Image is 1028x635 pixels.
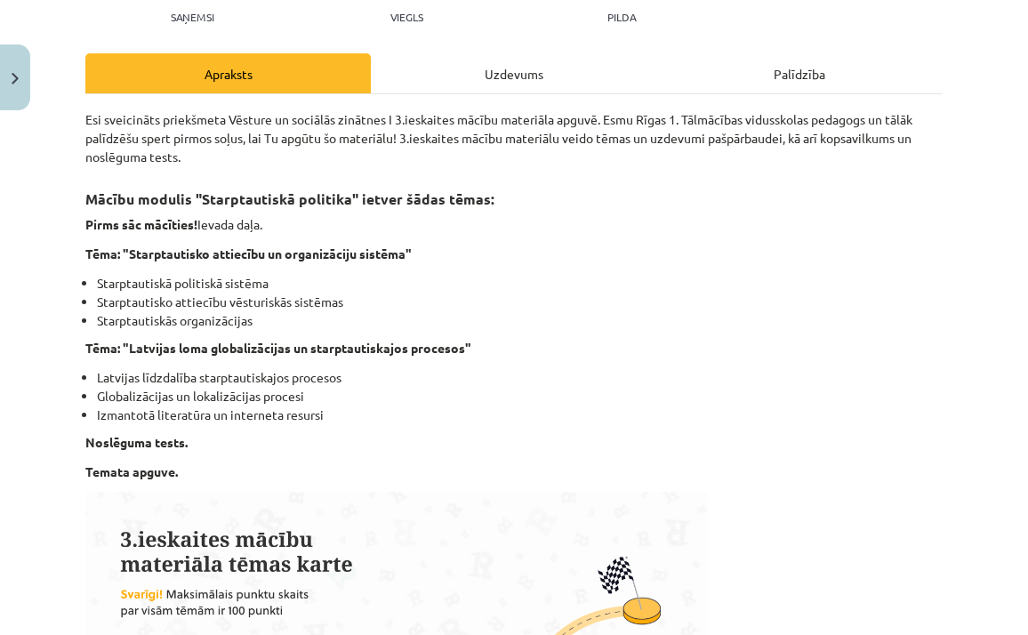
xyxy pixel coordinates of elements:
strong: Tēma: "Latvijas loma globalizācijas un starptautiskajos procesos" [85,340,471,356]
div: Palīdzība [657,53,943,93]
strong: Mācību modulis "Starptautiskā politika" ietver šādas tēmas: [85,189,494,208]
p: pilda [607,11,636,23]
p: Saņemsi [164,11,221,23]
strong: Noslēguma tests. [85,434,188,450]
p: Viegls [390,11,423,23]
li: Starptautisko attiecību vēsturiskās sistēmas [97,293,943,311]
li: Starptautiskā politiskā sistēma [97,274,943,293]
div: Uzdevums [371,53,656,93]
li: Latvijas līdzdalība starptautiskajos procesos [97,368,943,387]
strong: Tēma: "Starptautisko attiecību un organizāciju sistēma" [85,245,412,261]
img: icon-close-lesson-0947bae3869378f0d4975bcd49f059093ad1ed9edebbc8119c70593378902aed.svg [12,73,19,84]
div: Apraksts [85,53,371,93]
p: Ievada daļa. [85,215,943,234]
li: Starptautiskās organizācijas [97,311,943,330]
b: Pirms sāc mācīties! [85,216,197,232]
strong: Temata apguve. [85,463,178,479]
p: Esi sveicināts priekšmeta Vēsture un sociālās zinātnes I 3.ieskaites mācību materiāla apguvē. Esm... [85,110,943,166]
li: Izmantotā literatūra un interneta resursi [97,406,943,424]
li: Globalizācijas un lokalizācijas procesi [97,387,943,406]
